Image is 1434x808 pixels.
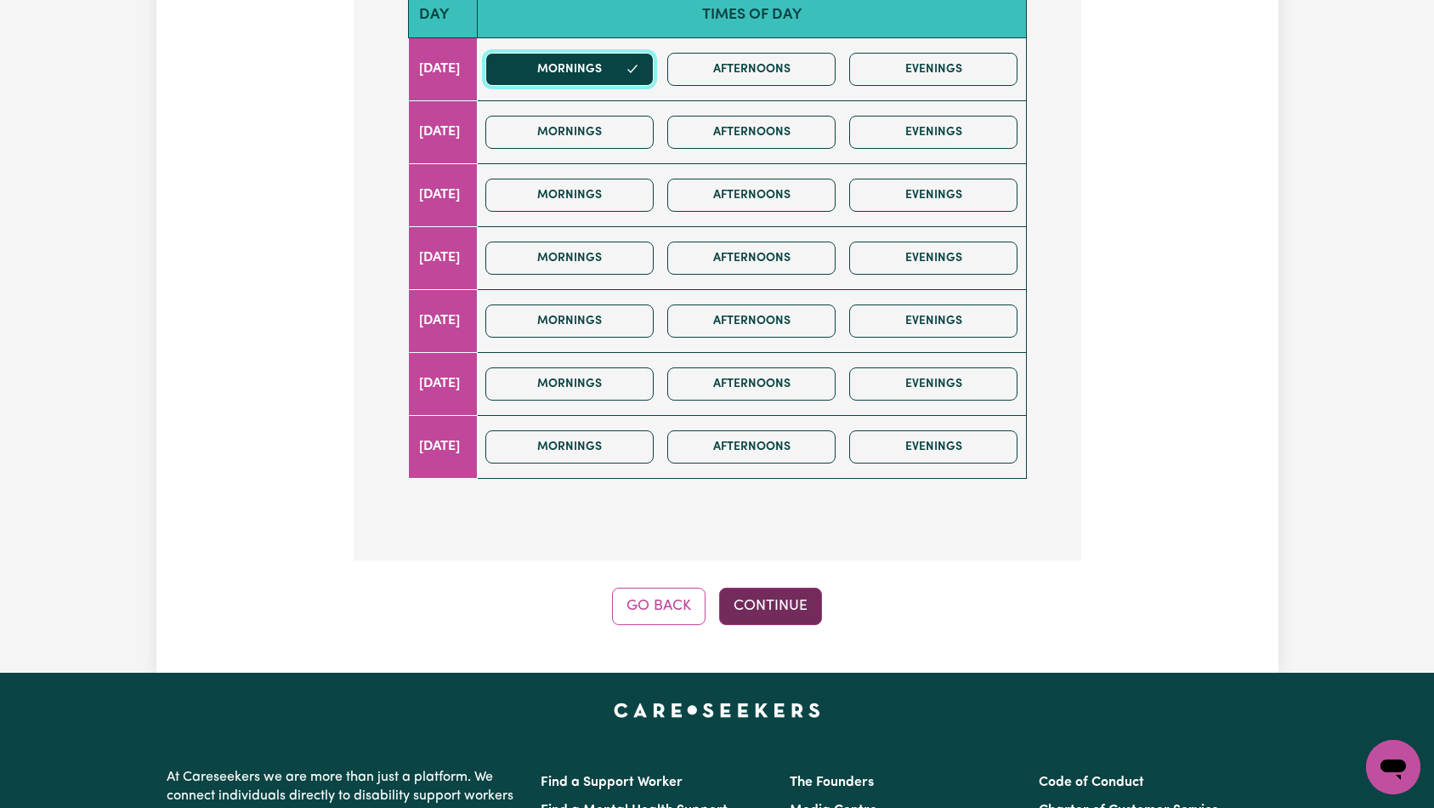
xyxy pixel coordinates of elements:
a: Find a Support Worker [541,776,683,789]
button: Mornings [485,242,654,275]
button: Mornings [485,304,654,338]
td: [DATE] [408,226,478,289]
button: Evenings [849,116,1017,149]
td: [DATE] [408,289,478,352]
button: Afternoons [667,304,836,338]
button: Afternoons [667,242,836,275]
button: Evenings [849,367,1017,401]
button: Afternoons [667,116,836,149]
button: Evenings [849,430,1017,464]
button: Afternoons [667,367,836,401]
button: Evenings [849,242,1017,275]
td: [DATE] [408,163,478,226]
button: Afternoons [667,53,836,86]
button: Evenings [849,304,1017,338]
button: Mornings [485,430,654,464]
button: Go Back [612,588,706,625]
button: Mornings [485,179,654,212]
a: Careseekers home page [614,703,820,717]
button: Mornings [485,116,654,149]
button: Evenings [849,179,1017,212]
td: [DATE] [408,100,478,163]
iframe: Button to launch messaging window [1366,740,1420,794]
a: Code of Conduct [1039,776,1144,789]
button: Mornings [485,53,654,86]
td: [DATE] [408,415,478,478]
button: Afternoons [667,179,836,212]
button: Afternoons [667,430,836,464]
td: [DATE] [408,37,478,100]
td: [DATE] [408,352,478,415]
button: Evenings [849,53,1017,86]
button: Continue [719,588,822,625]
button: Mornings [485,367,654,401]
a: The Founders [790,776,874,789]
